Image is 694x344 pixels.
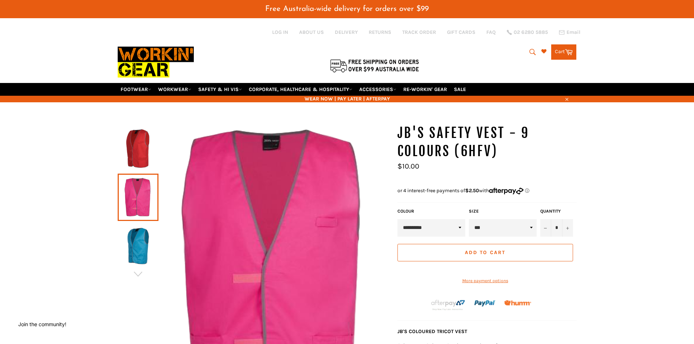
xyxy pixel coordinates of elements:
[566,30,580,35] span: Email
[397,162,419,170] span: $10.00
[474,293,496,314] img: paypal.png
[397,244,573,261] button: Add to Cart
[356,83,399,96] a: ACCESSORIES
[155,83,194,96] a: WORKWEAR
[397,208,465,214] label: COLOUR
[121,128,155,169] img: JB'S Safety Vest - 9 Colours ( 6HFV) - Workin' Gear
[507,30,548,35] a: 02 6280 5885
[402,29,436,36] a: TRACK ORDER
[562,219,573,237] button: Increase item quantity by one
[559,29,580,35] a: Email
[246,83,355,96] a: CORPORATE, HEALTHCARE & HOSPITALITY
[195,83,245,96] a: SAFETY & HI VIS
[540,208,573,214] label: Quantity
[121,226,155,266] img: JB'S Safety Vest - 9 Colours ( 6HFV) - Workin' Gear
[397,278,573,284] a: More payment options
[486,29,496,36] a: FAQ
[397,328,467,335] strong: JB'S COLOURED TRICOT VEST
[469,208,537,214] label: Size
[118,95,577,102] span: WEAR NOW | PAY LATER | AFTERPAY
[118,83,154,96] a: FOOTWEAR
[400,83,450,96] a: RE-WORKIN' GEAR
[447,29,475,36] a: GIFT CARDS
[451,83,469,96] a: SALE
[329,58,420,73] img: Flat $9.95 shipping Australia wide
[369,29,391,36] a: RETURNS
[540,219,551,237] button: Reduce item quantity by one
[265,5,429,13] span: Free Australia-wide delivery for orders over $99
[18,321,66,327] button: Join the community!
[397,124,577,160] h1: JB'S Safety Vest - 9 Colours (6HFV)
[335,29,358,36] a: DELIVERY
[272,29,288,35] a: Log in
[430,299,466,311] img: Afterpay-Logo-on-dark-bg_large.png
[299,29,324,36] a: ABOUT US
[465,249,505,256] span: Add to Cart
[504,300,531,306] img: Humm_core_logo_RGB-01_300x60px_small_195d8312-4386-4de7-b182-0ef9b6303a37.png
[118,41,194,83] img: Workin Gear leaders in Workwear, Safety Boots, PPE, Uniforms. Australia's No.1 in Workwear
[514,30,548,35] span: 02 6280 5885
[551,44,576,60] a: Cart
